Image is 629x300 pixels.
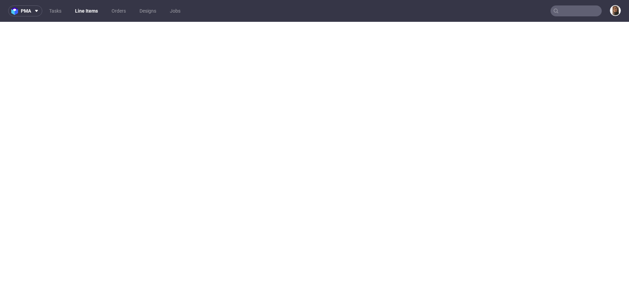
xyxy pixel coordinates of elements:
span: pma [21,9,31,13]
a: Jobs [166,5,185,16]
img: logo [11,7,21,15]
a: Designs [135,5,160,16]
img: Angelina Marć [611,6,620,15]
button: pma [8,5,42,16]
a: Tasks [45,5,65,16]
a: Line Items [71,5,102,16]
a: Orders [107,5,130,16]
